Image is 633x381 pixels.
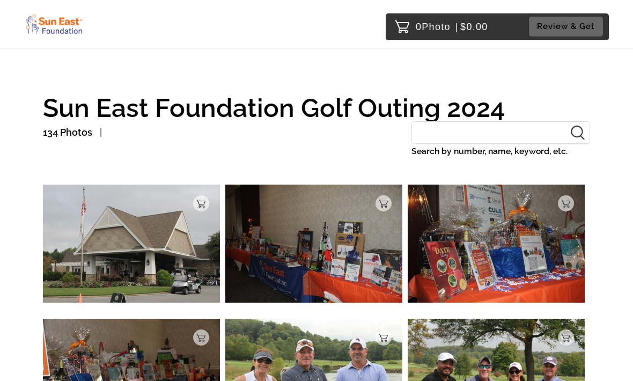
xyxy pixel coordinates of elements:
img: 125986 [225,185,402,303]
img: Snapphound Logo [24,12,84,36]
span: | [455,21,459,32]
p: 134 Photos [43,124,92,141]
img: 125984 [408,185,585,303]
a: Review & Get [529,17,606,36]
h1: Sun East Foundation Golf Outing 2024 [43,94,590,121]
span: Photo [422,18,451,35]
p: 0 $0.00 [416,18,488,35]
label: Search by number, name, keyword, etc. [411,144,590,159]
button: Review & Get [529,17,603,36]
img: 125518 [43,185,220,303]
